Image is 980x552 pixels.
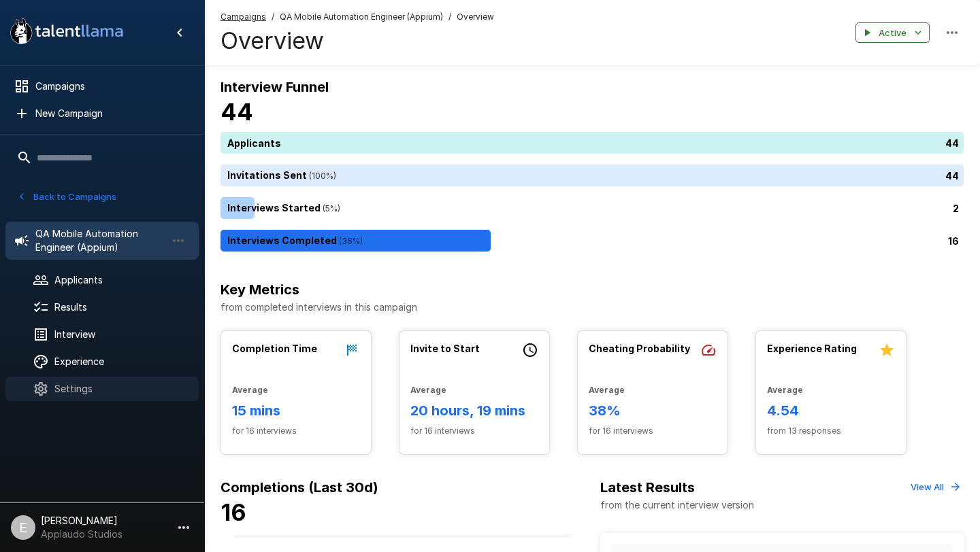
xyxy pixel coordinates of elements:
[767,400,895,421] h6: 4.54
[232,400,360,421] h6: 15 mins
[280,10,443,24] span: QA Mobile Automation Engineer (Appium)
[220,281,299,298] b: Key Metrics
[410,400,538,421] h6: 20 hours, 19 mins
[589,424,717,438] span: for 16 interviews
[767,385,803,395] b: Average
[907,477,964,498] button: View All
[953,201,959,215] p: 2
[410,385,446,395] b: Average
[448,10,451,24] span: /
[945,169,959,183] p: 44
[457,10,494,24] span: Overview
[945,136,959,150] p: 44
[220,27,494,55] h4: Overview
[220,79,329,95] b: Interview Funnel
[948,234,959,248] p: 16
[410,343,480,354] b: Invite to Start
[272,10,274,24] span: /
[767,424,895,438] span: from 13 responses
[589,385,625,395] b: Average
[220,98,253,126] b: 44
[220,12,266,22] u: Campaigns
[232,424,360,438] span: for 16 interviews
[232,343,317,354] b: Completion Time
[600,479,695,496] b: Latest Results
[767,343,857,354] b: Experience Rating
[220,300,964,314] p: from completed interviews in this campaign
[220,479,378,496] b: Completions (Last 30d)
[589,343,690,354] b: Cheating Probability
[232,385,268,395] b: Average
[589,400,717,421] h6: 38%
[410,424,538,438] span: for 16 interviews
[220,498,246,526] b: 16
[855,22,930,44] button: Active
[600,498,754,512] p: from the current interview version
